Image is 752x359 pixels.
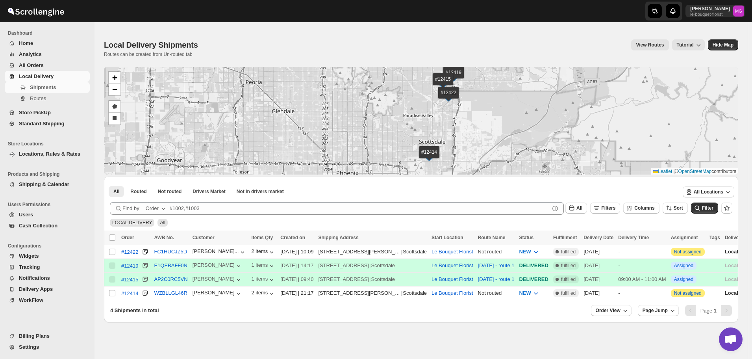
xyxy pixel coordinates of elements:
[478,248,515,256] div: Not routed
[318,275,369,283] div: [STREET_ADDRESS]
[478,262,515,268] button: [DATE] - route 1
[601,205,615,211] span: Filters
[112,220,152,225] span: LOCAL DELIVERY
[5,60,90,71] button: All Orders
[685,305,732,316] nav: Pagination
[19,40,33,46] span: Home
[437,80,449,88] img: Marker
[19,62,44,68] span: All Orders
[5,284,90,295] button: Delivery Apps
[519,249,531,255] span: NEW
[318,248,401,256] div: [STREET_ADDRESS][PERSON_NAME]
[432,290,473,296] button: Le Bouquet Florist
[674,277,693,282] button: Assigned
[448,73,459,82] img: Marker
[170,202,550,215] input: #1002,#1003
[671,235,698,240] span: Assignment
[561,249,576,255] span: fulfilled
[618,235,649,240] span: Delivery Time
[733,6,744,17] span: Melody Gluth
[514,287,544,299] button: NEW
[193,235,215,240] span: Customer
[5,209,90,220] button: Users
[154,262,187,268] button: E1QEBAFF0N
[5,331,90,342] button: Billing Plans
[153,186,187,197] button: Unrouted
[19,73,54,79] span: Local Delivery
[674,205,683,211] span: Sort
[590,203,620,214] button: Filters
[19,344,39,350] span: Settings
[432,235,463,240] span: Start Location
[251,290,276,298] button: 2 items
[19,212,33,218] span: Users
[583,275,613,283] div: [DATE]
[19,223,57,229] span: Cash Collection
[591,305,632,316] button: Order View
[423,153,435,161] img: Marker
[193,188,225,195] span: Drivers Market
[5,38,90,49] button: Home
[251,248,276,256] button: 2 items
[126,186,151,197] button: Routed
[561,290,576,296] span: fulfilled
[251,235,273,240] span: Items Qty
[677,42,694,48] span: Tutorial
[154,235,174,240] span: AWB No.
[251,262,276,270] button: 1 items
[110,307,159,313] span: 4 Shipments in total
[478,235,506,240] span: Route Name
[638,305,679,316] button: Page Jump
[19,121,65,126] span: Standard Shipping
[735,9,742,13] text: MG
[8,243,91,249] span: Configurations
[583,235,613,240] span: Delivery Date
[251,276,276,284] button: 1 items
[19,151,80,157] span: Locations, Rules & Rates
[318,262,369,270] div: [STREET_ADDRESS]
[5,149,90,160] button: Locations, Rules & Rates
[19,264,40,270] span: Tracking
[109,84,120,95] a: Zoom out
[121,235,134,240] span: Order
[674,169,675,174] span: |
[583,248,613,256] div: [DATE]
[121,249,138,255] div: #12422
[478,289,515,297] div: Not routed
[685,5,745,17] button: User menu
[8,141,91,147] span: Store Locations
[193,248,239,254] div: [PERSON_NAME]...
[5,93,90,104] button: Routes
[5,262,90,273] button: Tracking
[318,289,401,297] div: [STREET_ADDRESS][PERSON_NAME]
[432,249,473,255] button: Le Bouquet Florist
[318,235,358,240] span: Shipping Address
[318,248,427,256] div: |
[141,202,172,215] button: Order
[691,203,718,214] button: Filter
[583,262,613,270] div: [DATE]
[432,276,473,282] button: Le Bouquet Florist
[561,262,576,269] span: fulfilled
[280,248,313,256] div: [DATE] | 10:09
[112,73,117,82] span: +
[553,235,577,240] span: Fulfillment
[478,276,515,282] button: [DATE] - route 1
[121,262,138,270] button: #12419
[6,1,65,21] img: ScrollEngine
[19,275,50,281] span: Notifications
[122,205,139,212] span: Find by
[19,181,69,187] span: Shipping & Calendar
[5,295,90,306] button: WorkFlow
[653,169,672,174] a: Leaflet
[690,12,730,17] p: le-bouquet-florist
[700,308,717,314] span: Page
[121,277,138,283] div: #12415
[193,276,243,284] div: [PERSON_NAME]
[121,263,138,269] div: #12419
[30,95,46,101] span: Routes
[5,342,90,353] button: Settings
[519,275,548,283] div: DELIVERED
[683,186,734,197] button: All Locations
[19,51,42,57] span: Analytics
